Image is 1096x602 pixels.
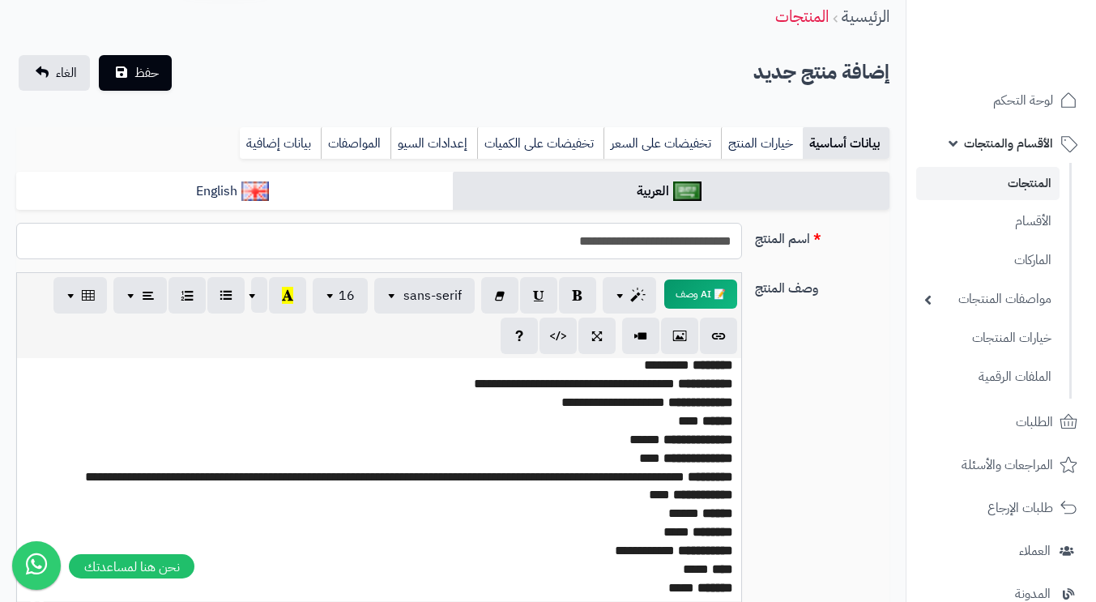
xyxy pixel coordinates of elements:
a: خيارات المنتجات [916,321,1060,356]
a: المنتجات [916,167,1060,200]
label: اسم المنتج [748,223,896,249]
a: تخفيضات على السعر [603,127,721,160]
a: العربية [453,172,889,211]
span: المراجعات والأسئلة [962,454,1053,476]
span: الغاء [56,63,77,83]
a: خيارات المنتج [721,127,803,160]
a: طلبات الإرجاع [916,489,1086,527]
a: الأقسام [916,204,1060,239]
h2: إضافة منتج جديد [753,56,889,89]
button: حفظ [99,55,172,91]
img: logo-2.png [986,43,1081,77]
label: وصف المنتج [748,272,896,298]
span: 16 [339,286,355,305]
img: English [241,181,270,201]
span: طلبات الإرجاع [987,497,1053,519]
span: حفظ [134,63,159,83]
a: مواصفات المنتجات [916,282,1060,317]
a: الملفات الرقمية [916,360,1060,395]
span: لوحة التحكم [993,89,1053,112]
span: الأقسام والمنتجات [964,132,1053,155]
a: لوحة التحكم [916,81,1086,120]
a: المنتجات [775,4,829,28]
button: 16 [313,278,368,314]
span: العملاء [1019,540,1051,562]
a: المواصفات [321,127,390,160]
button: 📝 AI وصف [664,280,737,309]
img: العربية [673,181,702,201]
a: بيانات أساسية [803,127,889,160]
span: sans-serif [403,286,462,305]
a: إعدادات السيو [390,127,477,160]
a: الرئيسية [842,4,889,28]
button: sans-serif [374,278,475,314]
a: الماركات [916,243,1060,278]
span: الطلبات [1016,411,1053,433]
a: العملاء [916,532,1086,570]
a: الطلبات [916,403,1086,442]
a: المراجعات والأسئلة [916,446,1086,485]
a: English [16,172,453,211]
a: الغاء [19,55,90,91]
a: تخفيضات على الكميات [477,127,603,160]
a: بيانات إضافية [240,127,321,160]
